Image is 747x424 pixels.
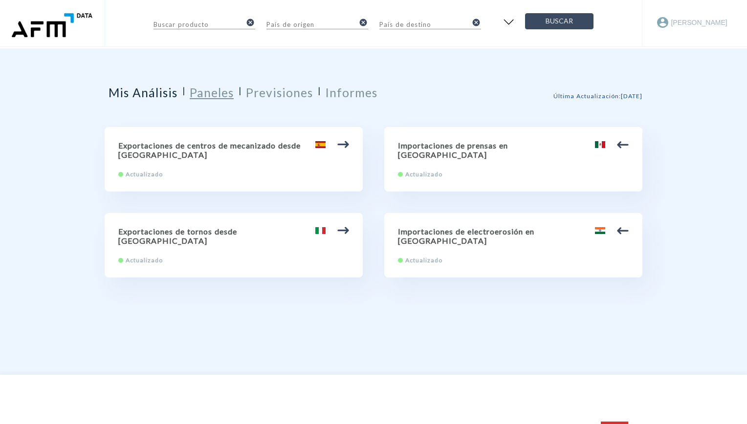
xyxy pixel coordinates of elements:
img: open filter [501,15,517,29]
button: clear-input [245,14,255,30]
img: enantio [8,12,94,39]
img: arrow.svg [337,139,349,150]
h2: Exportaciones de centros de mecanizado desde [GEOGRAPHIC_DATA] [118,141,349,159]
span: Actualizado [126,256,163,264]
h2: Previsiones [246,85,313,100]
span: | [318,85,321,106]
button: clear-input [358,14,368,30]
span: Actualizado [405,170,442,178]
span: Actualizado [405,256,442,264]
img: Account Icon [657,17,668,28]
span: Buscar [533,15,585,27]
button: clear-input [471,14,481,30]
img: arrow.svg [617,225,629,236]
img: arrow.svg [337,225,349,236]
button: Buscar [525,13,593,29]
h2: Importaciones de electroerosión en [GEOGRAPHIC_DATA] [398,227,629,245]
span: Actualizado [126,170,163,178]
button: [PERSON_NAME] [657,14,727,30]
span: Última Actualización : [DATE] [553,92,642,100]
i: cancel [472,18,481,27]
span: | [182,85,186,106]
h2: Informes [325,85,377,100]
h2: Mis Análisis [109,85,177,100]
i: cancel [246,18,255,27]
img: arrow.svg [617,139,629,150]
h2: Importaciones de prensas en [GEOGRAPHIC_DATA] [398,141,629,159]
span: | [239,85,242,106]
h2: Paneles [190,85,234,100]
h2: Exportaciones de tornos desde [GEOGRAPHIC_DATA] [118,227,349,245]
i: cancel [359,18,368,27]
